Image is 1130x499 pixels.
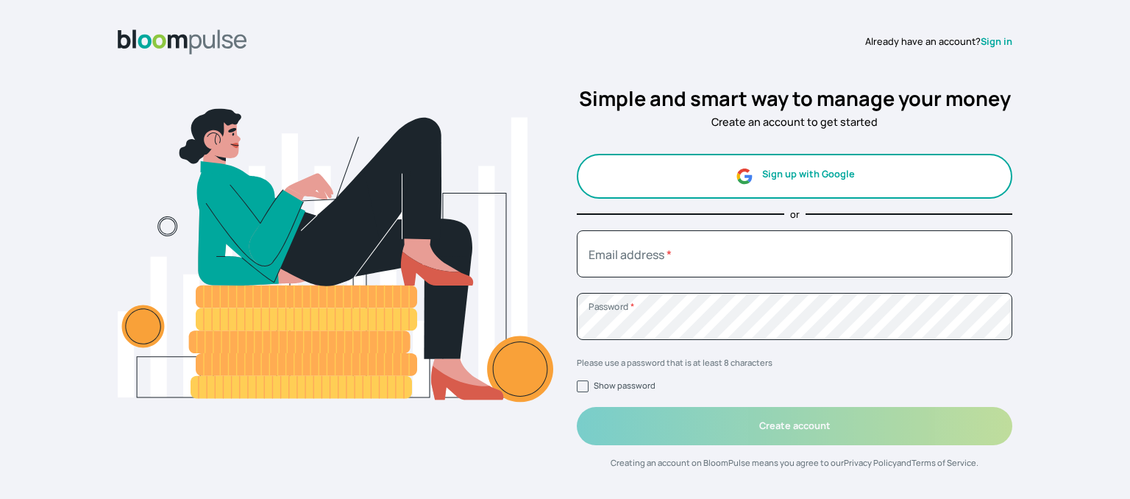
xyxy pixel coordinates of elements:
[118,29,247,54] img: Bloom Logo
[577,357,772,368] span: Please use a password that is at least 8 characters
[790,208,800,222] p: or
[865,35,981,49] span: Already have an account?
[118,72,553,481] img: signup.svg
[594,380,655,391] label: Show password
[577,457,1012,470] p: Creating an account on BloomPulse means you agree to our and .
[981,35,1012,48] a: Sign in
[577,114,1012,130] p: Create an account to get started
[577,84,1012,114] h2: Simple and smart way to manage your money
[912,457,976,468] a: Terms of Service
[735,167,753,185] img: google.svg
[844,457,897,468] a: Privacy Policy
[577,154,1012,199] button: Sign up with Google
[577,407,1012,445] button: Create account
